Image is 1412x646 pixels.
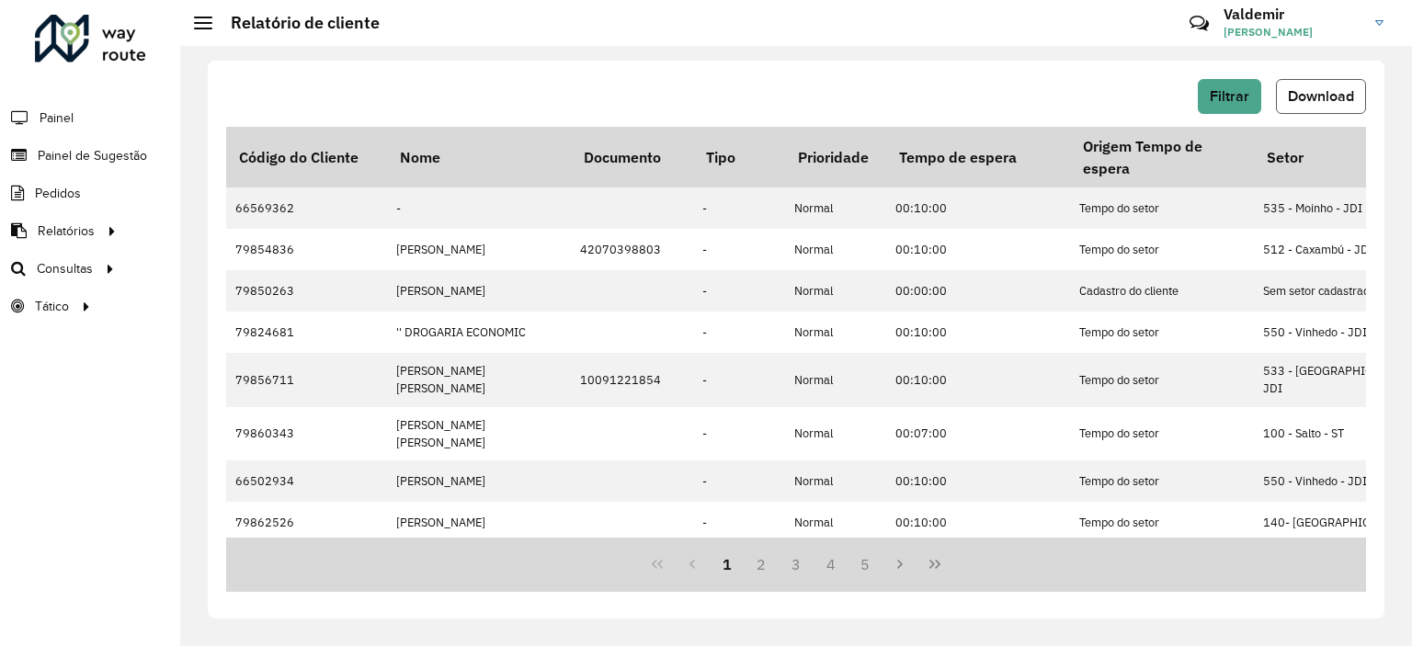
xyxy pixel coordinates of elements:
[387,502,571,543] td: [PERSON_NAME]
[387,353,571,406] td: [PERSON_NAME] [PERSON_NAME]
[693,407,785,460] td: -
[814,547,848,582] button: 4
[886,187,1070,229] td: 00:10:00
[35,184,81,203] span: Pedidos
[1070,460,1254,502] td: Tempo do setor
[848,547,883,582] button: 5
[571,353,693,406] td: 10091221854
[1224,24,1361,40] span: [PERSON_NAME]
[387,229,571,270] td: [PERSON_NAME]
[693,127,785,187] th: Tipo
[1070,502,1254,543] td: Tempo do setor
[1210,88,1249,104] span: Filtrar
[779,547,814,582] button: 3
[571,127,693,187] th: Documento
[226,460,387,502] td: 66502934
[785,312,886,353] td: Normal
[1179,4,1219,43] a: Contato Rápido
[212,13,380,33] h2: Relatório de cliente
[226,407,387,460] td: 79860343
[886,353,1070,406] td: 00:10:00
[38,146,147,165] span: Painel de Sugestão
[226,127,387,187] th: Código do Cliente
[387,127,571,187] th: Nome
[1224,6,1361,23] h3: Valdemir
[1070,187,1254,229] td: Tempo do setor
[226,502,387,543] td: 79862526
[1070,229,1254,270] td: Tempo do setor
[785,187,886,229] td: Normal
[882,547,917,582] button: Next Page
[693,312,785,353] td: -
[693,229,785,270] td: -
[571,229,693,270] td: 42070398803
[387,407,571,460] td: [PERSON_NAME] [PERSON_NAME]
[1276,79,1366,114] button: Download
[40,108,74,128] span: Painel
[1070,127,1254,187] th: Origem Tempo de espera
[693,187,785,229] td: -
[886,127,1070,187] th: Tempo de espera
[785,127,886,187] th: Prioridade
[785,460,886,502] td: Normal
[693,460,785,502] td: -
[886,502,1070,543] td: 00:10:00
[693,270,785,312] td: -
[1198,79,1261,114] button: Filtrar
[226,187,387,229] td: 66569362
[886,229,1070,270] td: 00:10:00
[785,407,886,460] td: Normal
[1288,88,1354,104] span: Download
[1070,353,1254,406] td: Tempo do setor
[1070,407,1254,460] td: Tempo do setor
[226,229,387,270] td: 79854836
[38,221,95,241] span: Relatórios
[693,353,785,406] td: -
[226,353,387,406] td: 79856711
[744,547,779,582] button: 2
[886,312,1070,353] td: 00:10:00
[1070,312,1254,353] td: Tempo do setor
[226,270,387,312] td: 79850263
[785,353,886,406] td: Normal
[387,270,571,312] td: [PERSON_NAME]
[387,460,571,502] td: [PERSON_NAME]
[886,270,1070,312] td: 00:00:00
[37,259,93,278] span: Consultas
[785,502,886,543] td: Normal
[917,547,952,582] button: Last Page
[785,229,886,270] td: Normal
[785,270,886,312] td: Normal
[710,547,745,582] button: 1
[1070,270,1254,312] td: Cadastro do cliente
[387,312,571,353] td: '' DROGARIA ECONOMIC
[886,407,1070,460] td: 00:07:00
[226,312,387,353] td: 79824681
[387,187,571,229] td: -
[886,460,1070,502] td: 00:10:00
[35,297,69,316] span: Tático
[693,502,785,543] td: -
